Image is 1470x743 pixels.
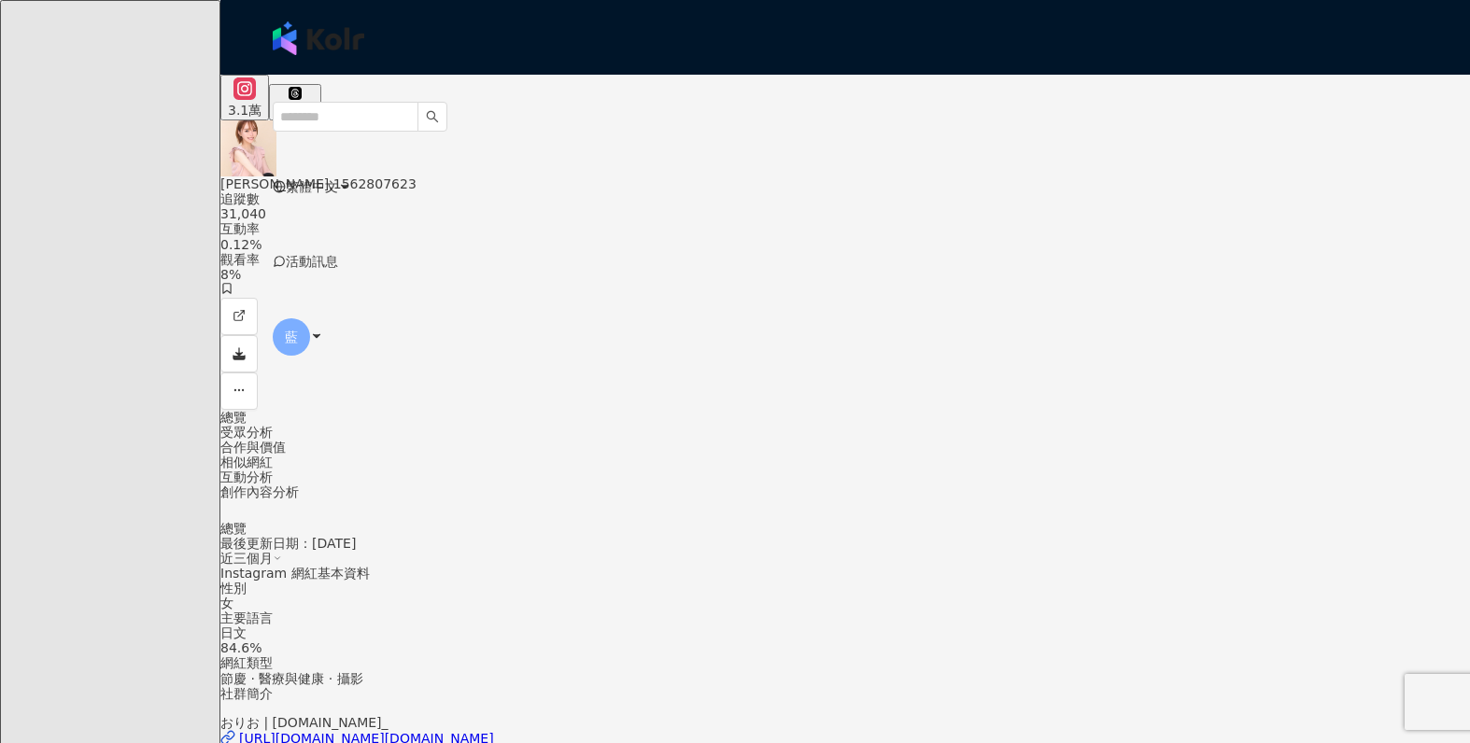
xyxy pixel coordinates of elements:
[286,254,338,269] span: 活動訊息
[220,425,1470,440] div: 受眾分析
[220,671,363,686] span: 節慶 · 醫療與健康 · 攝影
[220,176,1470,191] div: [PERSON_NAME],1562807623
[220,625,1470,640] div: 日文
[269,84,321,120] button: 4,202
[220,551,1470,566] div: 近三個月
[220,536,1470,551] div: 最後更新日期：[DATE]
[220,655,1470,670] div: 網紅類型
[220,686,1470,701] div: 社群簡介
[220,410,1470,425] div: 總覽
[426,110,439,123] span: search
[228,103,261,118] div: 3.1萬
[220,596,1470,610] div: 女
[220,221,1470,236] div: 互動率
[220,581,1470,596] div: 性別
[220,566,1470,581] div: Instagram 網紅基本資料
[220,715,389,730] span: おりお | [DOMAIN_NAME]_
[220,75,269,120] button: 3.1萬
[285,327,298,347] span: 藍
[220,640,261,655] span: 84.6%
[220,191,1470,206] div: 追蹤數
[220,206,266,221] span: 31,040
[273,21,364,55] img: logo
[220,237,261,252] span: 0.12%
[220,252,1470,267] div: 觀看率
[220,484,1470,499] div: 創作內容分析
[220,440,1470,455] div: 合作與價值
[220,610,1470,625] div: 主要語言
[220,470,1470,484] div: 互動分析
[220,267,241,282] span: 8%
[220,455,1470,470] div: 相似網紅
[220,120,276,176] img: KOL Avatar
[220,521,1470,536] div: 總覽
